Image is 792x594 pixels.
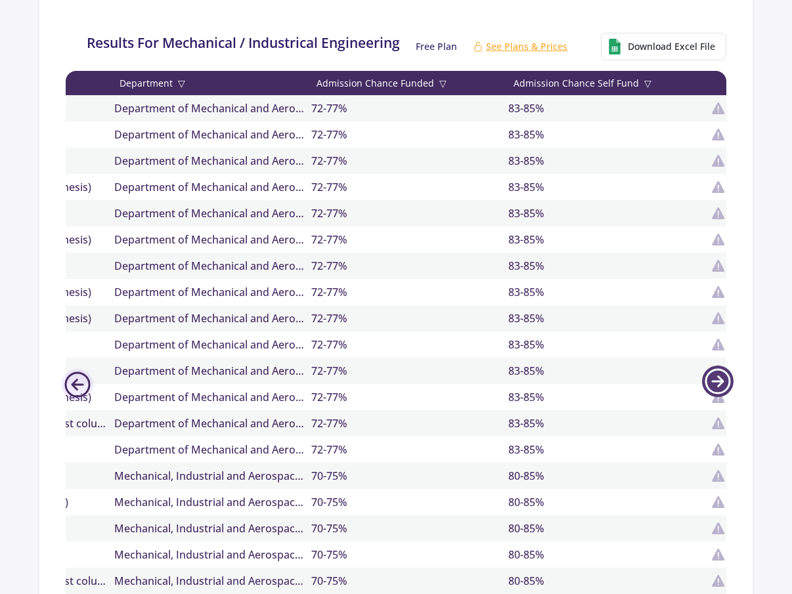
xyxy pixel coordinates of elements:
span: ▽ [178,76,185,90]
div: Department of Mechanical and Aerospace Engineering [114,205,311,221]
div: Department of Mechanical and Aerospace Engineering [114,389,311,405]
div: 83-85% [508,153,705,169]
div: 80-85% [508,468,705,484]
div: Mechanical, Industrial and Aerospace Engineering ([PERSON_NAME]) [114,494,311,510]
div: 72-77% [311,153,508,169]
div: Department of Mechanical and Aerospace Engineering [114,337,311,352]
div: Department of Mechanical and Aerospace Engineering [114,442,311,457]
span: ▽ [644,76,651,90]
div: 83-85% [508,232,705,247]
div: 83-85% [508,337,705,352]
div: 83-85% [508,284,705,300]
div: 83-85% [508,100,705,116]
div: 72-77% [311,232,508,247]
div: Department of Mechanical and Aerospace Engineering [114,127,311,142]
span: See Plans & Prices [486,39,567,53]
div: 72-77% [311,442,508,457]
div: Department of Mechanical and Aerospace Engineering [114,363,311,379]
div: 72-77% [311,415,508,431]
div: 72-77% [311,179,508,195]
div: 80-85% [508,547,705,562]
div: 70-75% [311,547,508,562]
div: Department of Mechanical and Aerospace Engineering [114,310,311,326]
div: Department of Mechanical and Aerospace Engineering [114,100,311,116]
div: 72-77% [311,310,508,326]
div: 83-85% [508,415,705,431]
div: 83-85% [508,179,705,195]
div: Mechanical, Industrial and Aerospace Engineering ([PERSON_NAME]) [114,520,311,536]
div: 83-85% [508,310,705,326]
div: Department of Mechanical and Aerospace Engineering [114,284,311,300]
div: 83-85% [508,389,705,405]
div: 70-75% [311,494,508,510]
div: Mechanical, Industrial and Aerospace Engineering ([PERSON_NAME]) [114,547,311,562]
div: 70-75% [311,468,508,484]
div: Mechanical, Industrial and Aerospace Engineering ([PERSON_NAME]) [114,573,311,589]
div: 72-77% [311,205,508,221]
div: Department of Mechanical and Aerospace Engineering [114,179,311,195]
div: 83-85% [508,442,705,457]
div: Department of Mechanical and Aerospace Engineering [114,153,311,169]
div: 72-77% [311,284,508,300]
div: Department of Mechanical and Aerospace Engineering [114,415,311,431]
div: 83-85% [508,205,705,221]
span: ▽ [439,76,447,90]
div: 83-85% [508,127,705,142]
div: Department of Mechanical and Aerospace Engineering [114,258,311,274]
div: Admission Chance Self Fund [508,76,705,90]
div: Mechanical, Industrial and Aerospace Engineering ([PERSON_NAME]) [114,468,311,484]
div: 80-85% [508,520,705,536]
div: 72-77% [311,258,508,274]
div: 70-75% [311,520,508,536]
div: 70-75% [311,573,508,589]
div: Department [114,76,311,90]
div: Admission Chance Funded [311,76,508,90]
div: 72-77% [311,363,508,379]
span: Results For Mechanical / Industrical Engineering [87,33,400,60]
span: Download Excel File [628,39,715,53]
div: 80-85% [508,494,705,510]
div: 72-77% [311,100,508,116]
div: 72-77% [311,127,508,142]
div: 80-85% [508,573,705,589]
div: 83-85% [508,258,705,274]
div: 72-77% [311,337,508,352]
div: Department of Mechanical and Aerospace Engineering [114,232,311,247]
div: 72-77% [311,389,508,405]
div: 83-85% [508,363,705,379]
span: Free Plan [416,39,457,53]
